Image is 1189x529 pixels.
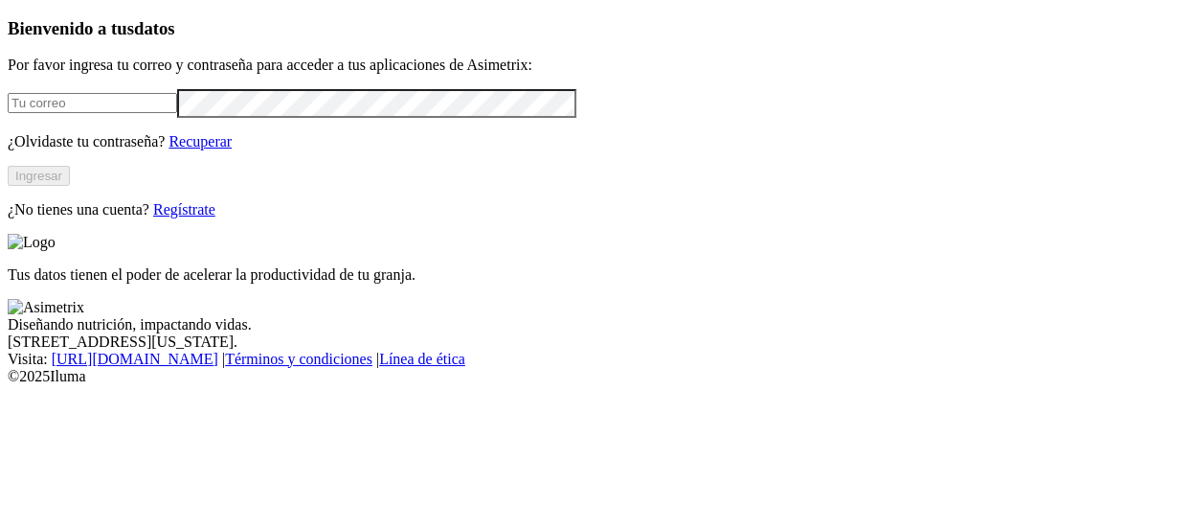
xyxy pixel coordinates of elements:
p: Por favor ingresa tu correo y contraseña para acceder a tus aplicaciones de Asimetrix: [8,57,1181,74]
a: Términos y condiciones [225,351,372,367]
input: Tu correo [8,93,177,113]
div: Visita : | | [8,351,1181,368]
h3: Bienvenido a tus [8,18,1181,39]
a: Regístrate [153,201,215,218]
a: [URL][DOMAIN_NAME] [52,351,218,367]
div: Diseñando nutrición, impactando vidas. [8,316,1181,333]
span: datos [134,18,175,38]
a: Recuperar [168,133,232,149]
div: © 2025 Iluma [8,368,1181,385]
p: Tus datos tienen el poder de acelerar la productividad de tu granja. [8,266,1181,284]
p: ¿No tienes una cuenta? [8,201,1181,218]
img: Asimetrix [8,299,84,316]
div: [STREET_ADDRESS][US_STATE]. [8,333,1181,351]
p: ¿Olvidaste tu contraseña? [8,133,1181,150]
button: Ingresar [8,166,70,186]
img: Logo [8,234,56,251]
a: Línea de ética [379,351,465,367]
